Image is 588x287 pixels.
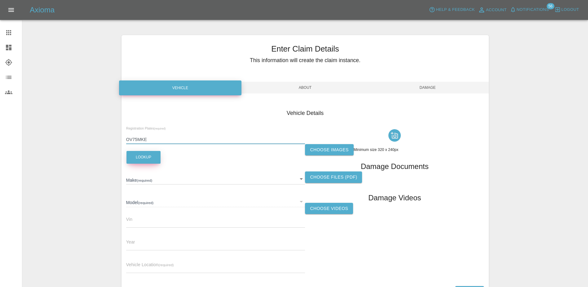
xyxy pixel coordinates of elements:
span: Registration Plates [126,126,166,130]
div: Vehicle [119,80,241,95]
span: Vin [126,217,132,222]
h4: Vehicle Details [126,109,484,117]
label: Choose images [305,144,353,156]
a: Account [476,5,508,15]
span: Account [486,7,507,14]
span: Logout [561,6,579,13]
span: Damage [366,82,489,93]
button: Open drawer [4,2,19,17]
span: About [244,82,366,93]
span: Vehicle Location [126,262,174,267]
h3: Enter Claim Details [122,43,489,55]
span: Help & Feedback [436,6,475,13]
span: Notifications [517,6,549,13]
span: Minimum size 320 x 240px [354,148,399,152]
label: Choose files (pdf) [305,171,362,183]
h5: This information will create the claim instance. [122,56,489,64]
small: (required) [154,127,166,130]
h1: Damage Documents [361,162,429,171]
button: Help & Feedback [427,5,476,15]
button: Logout [553,5,581,15]
small: (required) [158,263,174,267]
button: Lookup [126,151,161,164]
button: Notifications [508,5,550,15]
h1: Damage Videos [368,193,421,203]
h5: Axioma [30,5,55,15]
span: 56 [546,3,554,9]
label: Choose Videos [305,203,353,214]
span: Year [126,239,135,244]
